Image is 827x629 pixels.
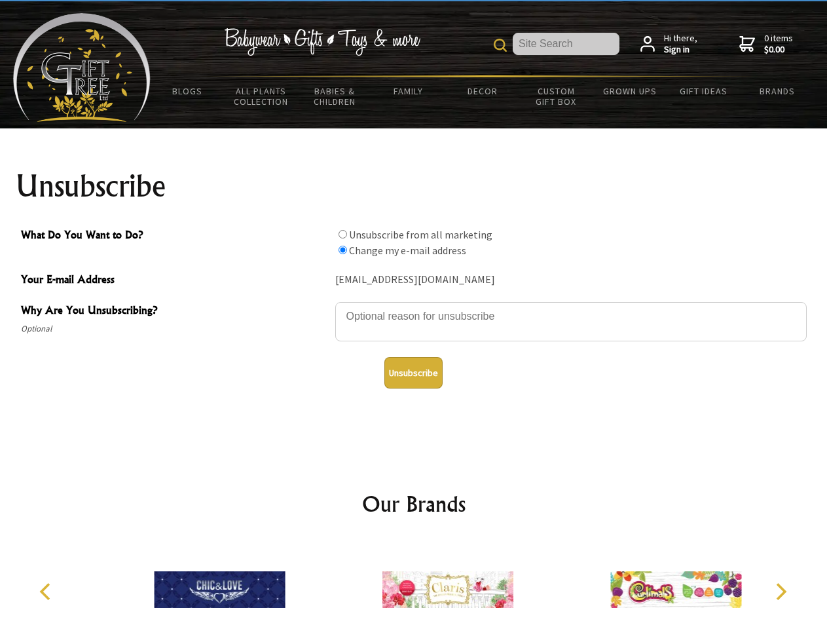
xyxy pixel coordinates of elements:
[339,246,347,254] input: What Do You Want to Do?
[741,77,815,105] a: Brands
[640,33,697,56] a: Hi there,Sign in
[764,32,793,56] span: 0 items
[664,44,697,56] strong: Sign in
[225,77,299,115] a: All Plants Collection
[766,577,795,606] button: Next
[26,488,801,520] h2: Our Brands
[33,577,62,606] button: Previous
[298,77,372,115] a: Babies & Children
[13,13,151,122] img: Babyware - Gifts - Toys and more...
[335,270,807,290] div: [EMAIL_ADDRESS][DOMAIN_NAME]
[372,77,446,105] a: Family
[739,33,793,56] a: 0 items$0.00
[384,357,443,389] button: Unsubscribe
[667,77,741,105] a: Gift Ideas
[224,28,420,56] img: Babywear - Gifts - Toys & more
[494,39,507,52] img: product search
[664,33,697,56] span: Hi there,
[335,302,807,341] textarea: Why Are You Unsubscribing?
[339,230,347,238] input: What Do You Want to Do?
[513,33,619,55] input: Site Search
[519,77,593,115] a: Custom Gift Box
[151,77,225,105] a: BLOGS
[349,228,492,241] label: Unsubscribe from all marketing
[764,44,793,56] strong: $0.00
[349,244,466,257] label: Change my e-mail address
[21,227,329,246] span: What Do You Want to Do?
[16,170,812,202] h1: Unsubscribe
[21,302,329,321] span: Why Are You Unsubscribing?
[593,77,667,105] a: Grown Ups
[21,271,329,290] span: Your E-mail Address
[21,321,329,337] span: Optional
[445,77,519,105] a: Decor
